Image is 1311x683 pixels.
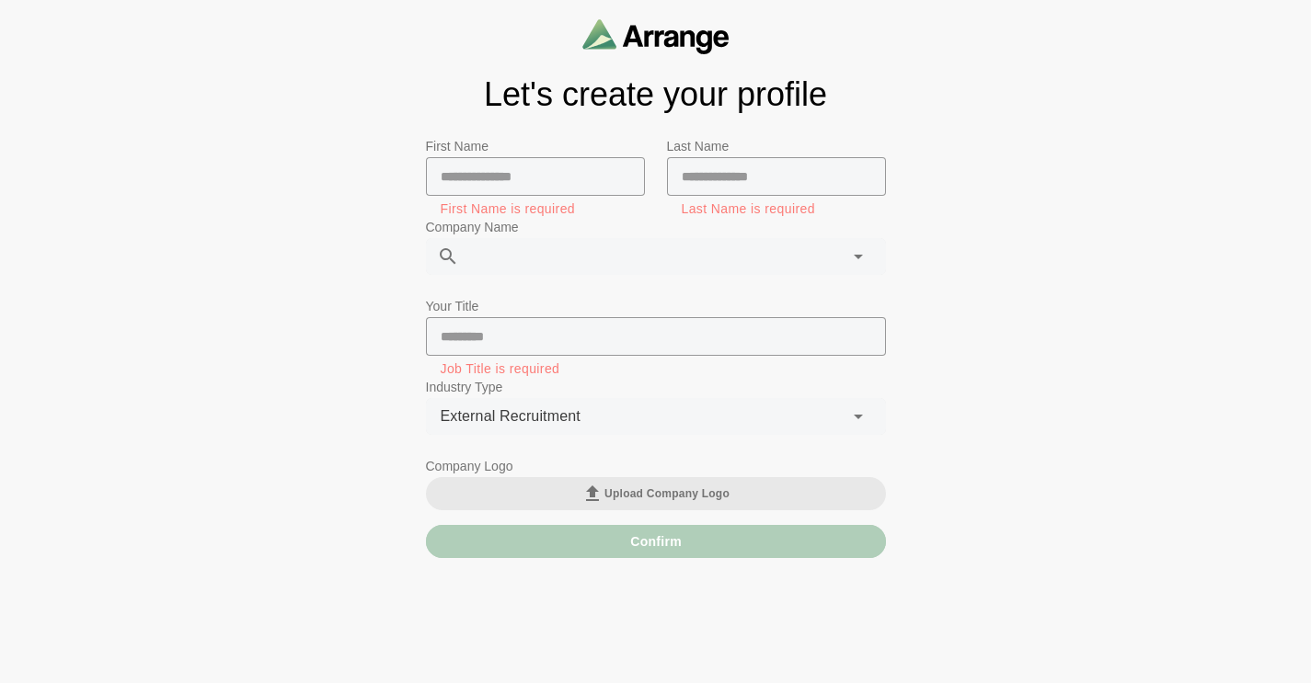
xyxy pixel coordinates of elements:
span: Upload Company Logo [581,483,730,505]
span: External Recruitment [441,404,581,428]
p: Your Title [426,295,886,317]
p: Company Logo [426,455,886,477]
h1: Let's create your profile [426,76,886,113]
div: First Name is required [441,203,630,214]
p: First Name [426,135,645,157]
div: Job Title is required [441,363,871,374]
p: Company Name [426,216,886,238]
p: Industry Type [426,376,886,398]
button: Upload Company Logo [426,477,886,510]
p: Last Name [667,135,886,157]
div: Last Name is required [682,203,871,214]
img: arrangeai-name-small-logo.4d2b8aee.svg [582,18,730,54]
